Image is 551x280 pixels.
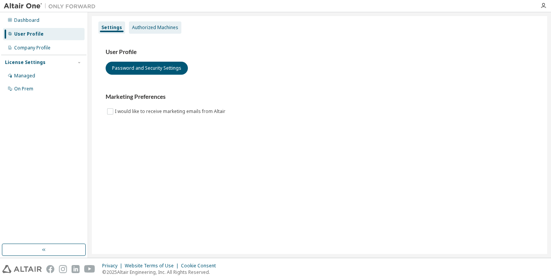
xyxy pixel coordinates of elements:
div: Cookie Consent [181,263,220,269]
div: Dashboard [14,17,39,23]
div: License Settings [5,59,46,65]
img: youtube.svg [84,265,95,273]
div: Settings [101,25,122,31]
div: On Prem [14,86,33,92]
div: Authorized Machines [132,25,178,31]
img: instagram.svg [59,265,67,273]
button: Password and Security Settings [106,62,188,75]
img: Altair One [4,2,99,10]
div: User Profile [14,31,44,37]
div: Company Profile [14,45,51,51]
img: altair_logo.svg [2,265,42,273]
h3: User Profile [106,48,533,56]
div: Managed [14,73,35,79]
img: linkedin.svg [72,265,80,273]
img: facebook.svg [46,265,54,273]
h3: Marketing Preferences [106,93,533,101]
div: Privacy [102,263,125,269]
label: I would like to receive marketing emails from Altair [115,107,227,116]
p: © 2025 Altair Engineering, Inc. All Rights Reserved. [102,269,220,275]
div: Website Terms of Use [125,263,181,269]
